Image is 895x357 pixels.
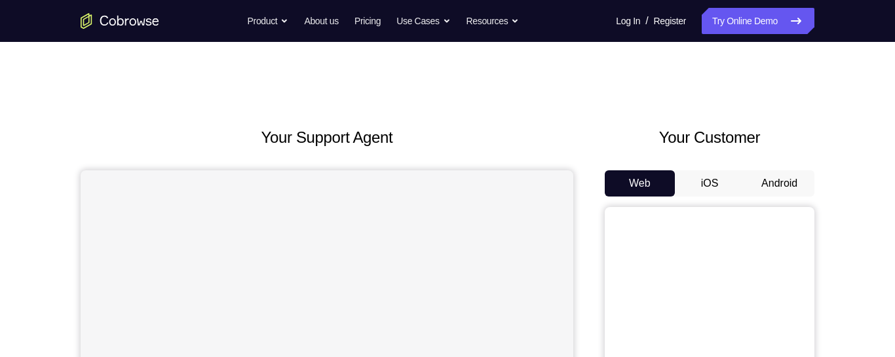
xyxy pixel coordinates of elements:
a: Pricing [354,8,381,34]
a: Register [654,8,686,34]
button: Android [744,170,814,197]
h2: Your Customer [605,126,814,149]
button: Product [248,8,289,34]
a: About us [304,8,338,34]
button: iOS [675,170,745,197]
button: Web [605,170,675,197]
a: Log In [616,8,640,34]
button: Resources [467,8,520,34]
a: Go to the home page [81,13,159,29]
span: / [645,13,648,29]
button: Use Cases [396,8,450,34]
h2: Your Support Agent [81,126,573,149]
a: Try Online Demo [702,8,814,34]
